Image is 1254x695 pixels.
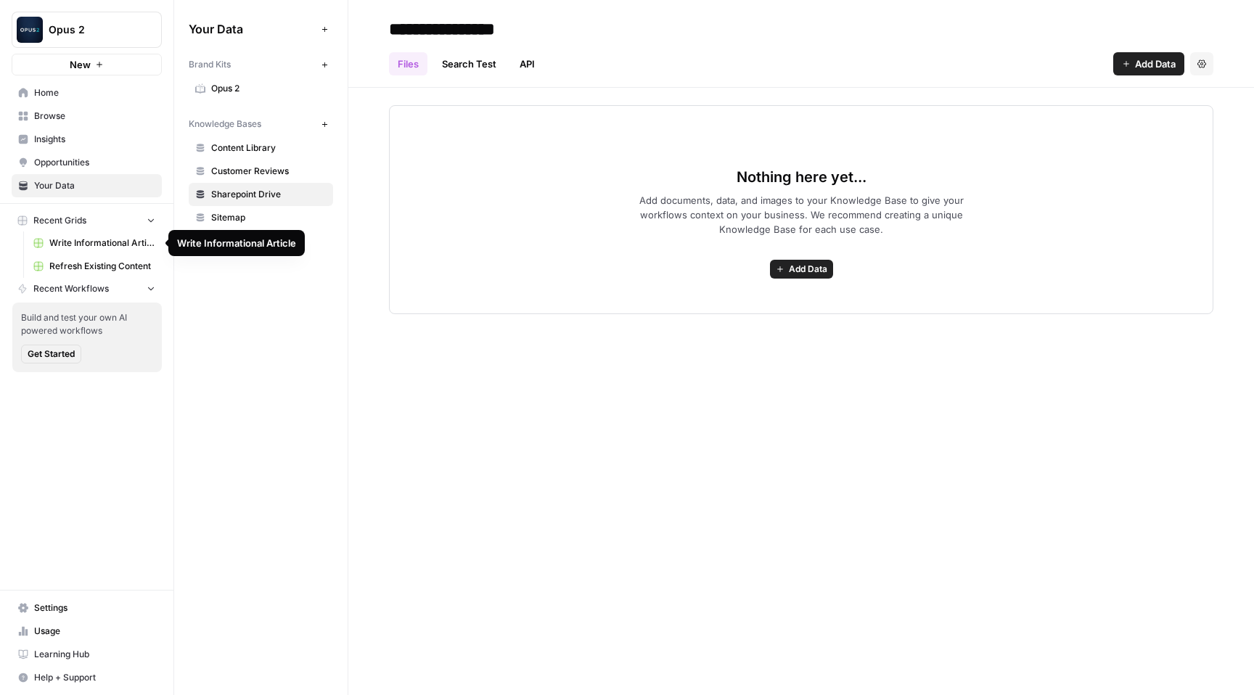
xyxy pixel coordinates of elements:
[34,110,155,123] span: Browse
[34,671,155,684] span: Help + Support
[12,620,162,643] a: Usage
[189,229,333,252] a: Style Guide
[189,20,316,38] span: Your Data
[12,81,162,104] a: Home
[1113,52,1184,75] button: Add Data
[12,666,162,689] button: Help + Support
[189,206,333,229] a: Sitemap
[27,231,162,255] a: Write Informational Article
[211,165,327,178] span: Customer Reviews
[49,22,136,37] span: Opus 2
[12,151,162,174] a: Opportunities
[12,278,162,300] button: Recent Workflows
[389,52,427,75] a: Files
[12,596,162,620] a: Settings
[189,118,261,131] span: Knowledge Bases
[12,210,162,231] button: Recent Grids
[33,214,86,227] span: Recent Grids
[211,188,327,201] span: Sharepoint Drive
[34,601,155,614] span: Settings
[433,52,505,75] a: Search Test
[34,179,155,192] span: Your Data
[34,648,155,661] span: Learning Hub
[21,345,81,363] button: Get Started
[189,160,333,183] a: Customer Reviews
[33,282,109,295] span: Recent Workflows
[34,133,155,146] span: Insights
[211,141,327,155] span: Content Library
[211,211,327,224] span: Sitemap
[28,347,75,361] span: Get Started
[17,17,43,43] img: Opus 2 Logo
[34,625,155,638] span: Usage
[211,82,327,95] span: Opus 2
[189,136,333,160] a: Content Library
[49,260,155,273] span: Refresh Existing Content
[177,236,296,250] div: Write Informational Article
[770,260,833,279] button: Add Data
[189,77,333,100] a: Opus 2
[27,255,162,278] a: Refresh Existing Content
[12,104,162,128] a: Browse
[737,167,866,187] span: Nothing here yet...
[70,57,91,72] span: New
[189,183,333,206] a: Sharepoint Drive
[12,54,162,75] button: New
[12,174,162,197] a: Your Data
[12,128,162,151] a: Insights
[12,643,162,666] a: Learning Hub
[34,86,155,99] span: Home
[34,156,155,169] span: Opportunities
[511,52,544,75] a: API
[789,263,827,276] span: Add Data
[1135,57,1176,71] span: Add Data
[49,237,155,250] span: Write Informational Article
[615,193,987,237] span: Add documents, data, and images to your Knowledge Base to give your workflows context on your bus...
[12,12,162,48] button: Workspace: Opus 2
[21,311,153,337] span: Build and test your own AI powered workflows
[189,58,231,71] span: Brand Kits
